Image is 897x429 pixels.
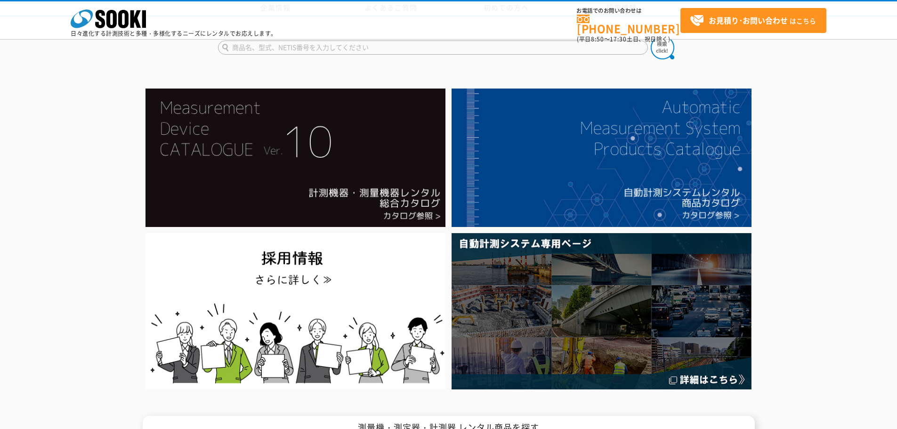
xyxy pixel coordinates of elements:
[452,89,752,227] img: 自動計測システムカタログ
[690,14,816,28] span: はこちら
[145,233,445,389] img: SOOKI recruit
[680,8,826,33] a: お見積り･お問い合わせはこちら
[218,40,648,55] input: 商品名、型式、NETIS番号を入力してください
[709,15,788,26] strong: お見積り･お問い合わせ
[452,233,752,389] img: 自動計測システム専用ページ
[577,35,670,43] span: (平日 ～ 土日、祝日除く)
[145,89,445,227] img: Catalog Ver10
[591,35,604,43] span: 8:50
[577,8,680,14] span: お電話でのお問い合わせは
[577,15,680,34] a: [PHONE_NUMBER]
[610,35,627,43] span: 17:30
[71,31,277,36] p: 日々進化する計測技術と多種・多様化するニーズにレンタルでお応えします。
[651,36,674,59] img: btn_search.png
